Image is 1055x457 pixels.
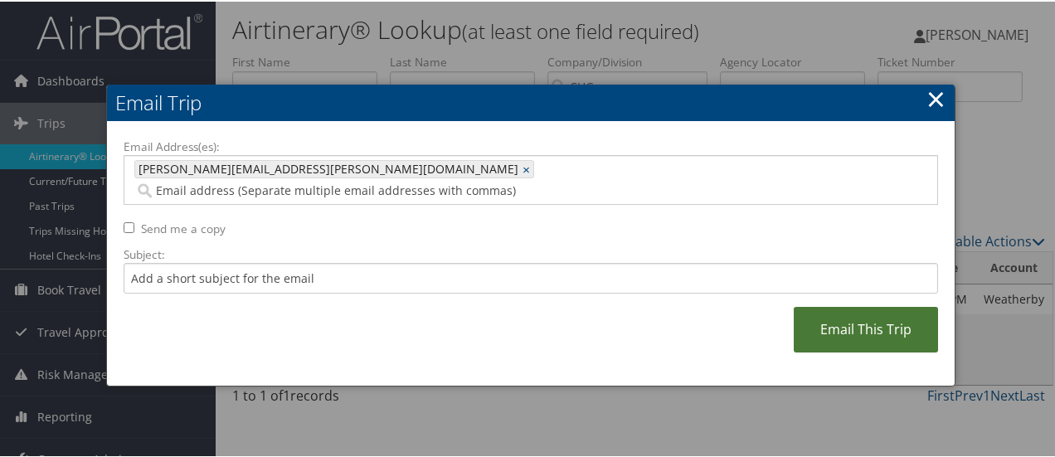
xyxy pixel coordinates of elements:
[107,83,955,119] h2: Email Trip
[124,245,938,261] label: Subject:
[135,159,518,176] span: [PERSON_NAME][EMAIL_ADDRESS][PERSON_NAME][DOMAIN_NAME]
[124,137,938,153] label: Email Address(es):
[134,181,677,197] input: Email address (Separate multiple email addresses with commas)
[523,159,533,176] a: ×
[926,80,946,114] a: ×
[124,261,938,292] input: Add a short subject for the email
[794,305,938,351] a: Email This Trip
[141,219,226,236] label: Send me a copy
